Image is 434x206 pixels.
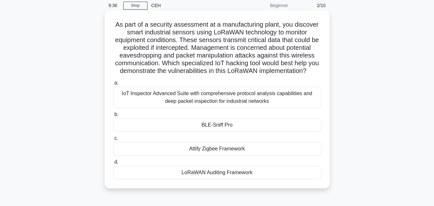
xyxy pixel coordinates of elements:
div: Attify Zigbee Framework [113,142,321,156]
span: d. [114,159,119,165]
div: LoRaWAN Auditing Framework [113,166,321,179]
div: BLE-Sniff Pro [113,118,321,132]
span: c. [114,135,118,141]
div: IoT Inspector Advanced Suite with comprehensive protocol analysis capabilities and deep packet in... [113,87,321,108]
a: Stop [123,2,147,10]
h5: As part of a security assessment at a manufacturing plant, you discover smart industrial sensors ... [112,21,322,75]
span: a. [114,80,119,85]
span: b. [114,112,119,117]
